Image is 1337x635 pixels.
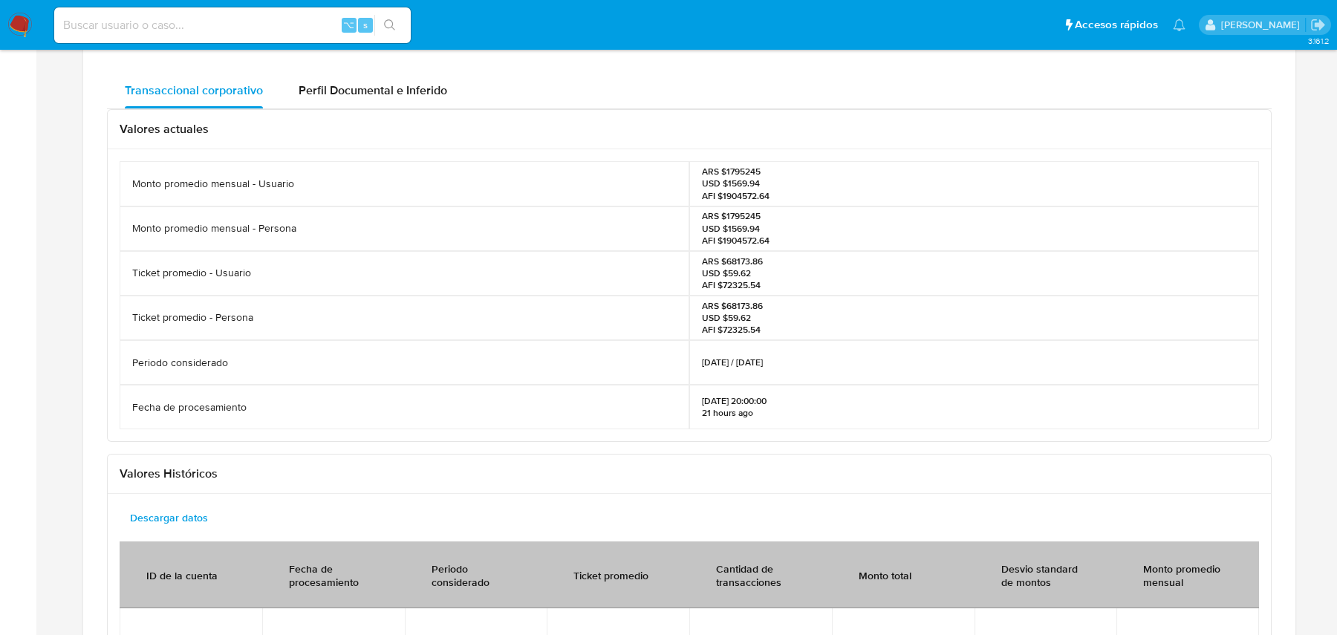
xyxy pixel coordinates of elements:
div: Monto total [841,557,929,593]
a: Descargar datos [120,509,218,525]
div: Cantidad de transacciones [698,550,823,599]
p: juan.calo@mercadolibre.com [1221,18,1305,32]
a: Salir [1310,17,1326,33]
p: Monto promedio mensual - Persona [132,221,296,235]
p: ARS $1795245 USD $1569.94 AFI $1904572.64 [702,210,770,247]
span: Descargar datos [130,507,208,528]
div: Periodo considerado [414,550,539,599]
div: Fecha de procesamiento [271,550,396,599]
p: [DATE] / [DATE] [702,356,763,368]
span: s [363,18,368,32]
p: Ticket promedio - Usuario [132,266,251,280]
span: ⌥ [343,18,354,32]
p: ARS $68173.86 USD $59.62 AFI $72325.54 [702,255,763,292]
div: Examina los distintos tipos de perfiles, abarcando el historial de transacciones y la capacidad f... [107,37,1242,51]
p: Ticket promedio - Persona [132,310,253,325]
button: Descargar datos [120,506,218,530]
span: 3.161.2 [1308,35,1330,47]
h3: Valores actuales [120,122,1259,137]
h3: Valores Históricos [120,466,1259,481]
input: Buscar usuario o caso... [54,16,411,35]
span: Perfil Documental e Inferido [299,82,447,99]
p: ARS $68173.86 USD $59.62 AFI $72325.54 [702,300,763,336]
p: [DATE] 20:00:00 21 hours ago [702,395,767,419]
p: Monto promedio mensual - Usuario [132,177,294,191]
button: search-icon [374,15,405,36]
span: Accesos rápidos [1075,17,1158,33]
p: Fecha de procesamiento [132,400,247,414]
div: Desvio standard de montos [983,550,1108,599]
p: ARS $1795245 USD $1569.94 AFI $1904572.64 [702,166,770,202]
p: Periodo considerado [132,356,228,370]
div: ID de la cuenta [129,557,235,593]
div: Ticket promedio [556,557,666,593]
span: Transaccional corporativo [125,82,263,99]
div: Monto promedio mensual [1125,550,1250,599]
a: Notificaciones [1173,19,1185,31]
